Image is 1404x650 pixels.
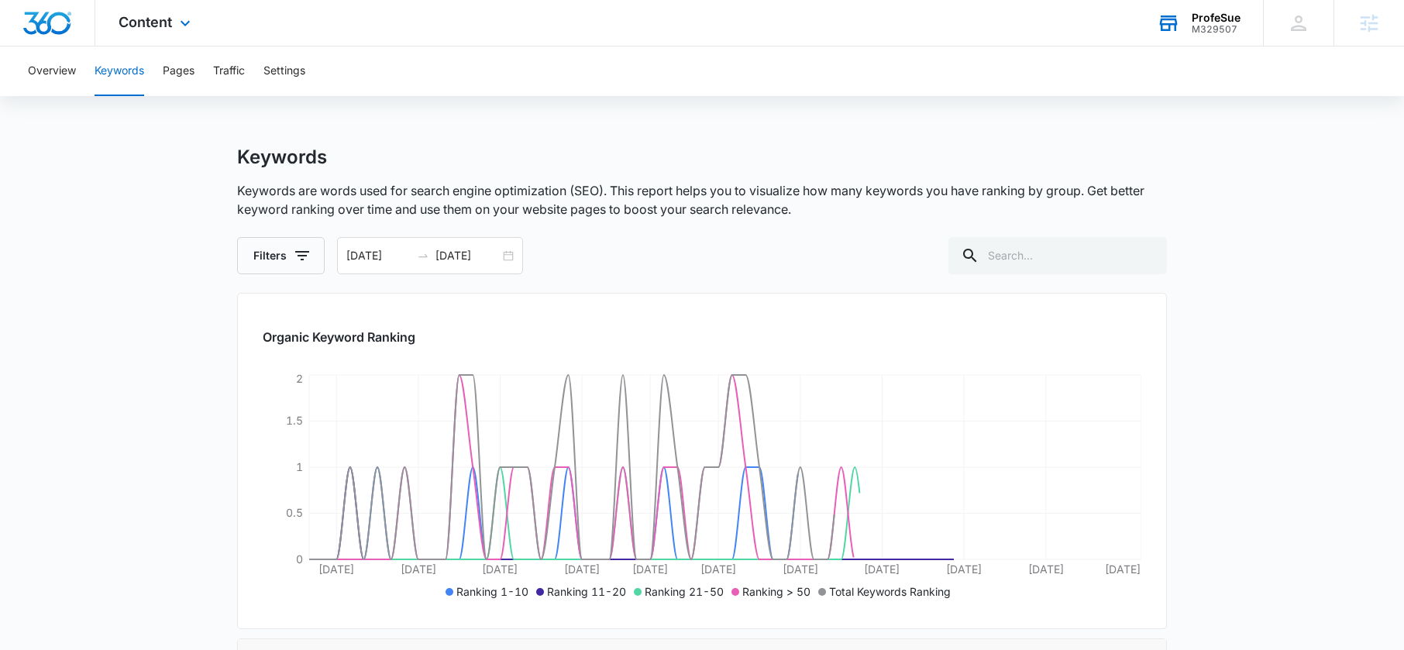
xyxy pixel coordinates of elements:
button: Pages [163,46,194,96]
input: Start date [346,247,411,264]
img: tab_keywords_by_traffic_grey.svg [154,90,167,102]
div: Keywords by Traffic [171,91,261,101]
tspan: [DATE] [401,562,436,576]
div: Domain: [DOMAIN_NAME] [40,40,170,53]
button: Settings [263,46,305,96]
img: logo_orange.svg [25,25,37,37]
tspan: [DATE] [1028,562,1064,576]
tspan: [DATE] [318,562,354,576]
button: Traffic [213,46,245,96]
span: to [417,249,429,262]
tspan: [DATE] [700,562,736,576]
input: Search... [948,237,1167,274]
tspan: [DATE] [783,562,818,576]
input: End date [435,247,500,264]
tspan: [DATE] [1105,562,1141,576]
div: Domain Overview [59,91,139,101]
h1: Keywords [237,146,327,169]
div: v 4.0.25 [43,25,76,37]
button: Keywords [95,46,144,96]
span: Content [119,14,172,30]
img: website_grey.svg [25,40,37,53]
span: Ranking 21-50 [645,585,724,598]
button: Overview [28,46,76,96]
tspan: [DATE] [564,562,600,576]
tspan: [DATE] [946,562,982,576]
h2: Organic Keyword Ranking [263,328,1141,346]
tspan: 1 [296,460,303,473]
span: Total Keywords Ranking [829,585,951,598]
span: Ranking 11-20 [547,585,626,598]
img: tab_domain_overview_orange.svg [42,90,54,102]
tspan: 2 [296,372,303,385]
tspan: 0.5 [286,506,303,519]
div: account id [1192,24,1241,35]
span: swap-right [417,249,429,262]
p: Keywords are words used for search engine optimization (SEO). This report helps you to visualize ... [237,181,1167,218]
span: Ranking > 50 [742,585,810,598]
div: account name [1192,12,1241,24]
span: Ranking 1-10 [456,585,528,598]
tspan: [DATE] [482,562,518,576]
tspan: [DATE] [632,562,668,576]
tspan: 0 [296,552,303,566]
button: Filters [237,237,325,274]
tspan: 1.5 [286,414,303,427]
tspan: [DATE] [864,562,900,576]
